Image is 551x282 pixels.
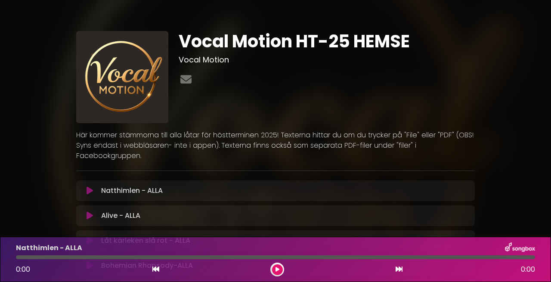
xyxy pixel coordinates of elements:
[76,31,168,123] img: pGlB4Q9wSIK9SaBErEAn
[101,236,190,246] p: Låt kärleken slå rot - ALLA
[521,264,535,275] span: 0:00
[16,243,82,253] p: Natthimlen - ALLA
[16,264,30,274] span: 0:00
[179,31,475,52] h1: Vocal Motion HT-25 HEMSE
[179,55,475,65] h3: Vocal Motion
[101,211,140,221] p: Alive - ALLA
[505,242,535,254] img: songbox-logo-white.png
[101,186,163,196] p: Natthimlen - ALLA
[76,130,475,161] p: Här kommer stämmorna till alla låtar för höstterminen 2025! Texterna hittar du om du trycker på "...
